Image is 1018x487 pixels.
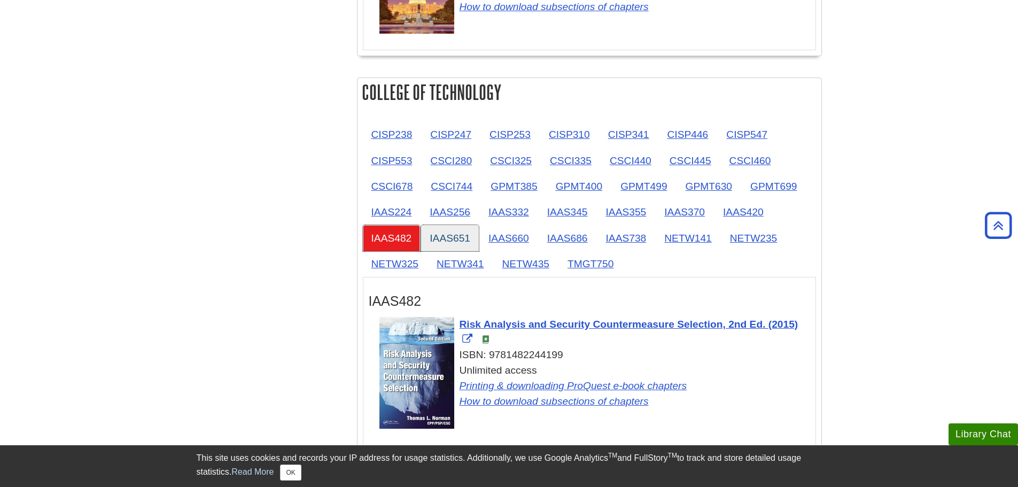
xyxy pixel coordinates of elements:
a: CISP547 [718,121,776,148]
a: Link opens in new window [460,396,649,407]
img: Cover Art [379,317,454,429]
a: CISP247 [422,121,480,148]
a: NETW141 [656,225,720,251]
a: IAAS660 [480,225,538,251]
a: NETW325 [363,251,428,277]
div: ISBN: 9781482244199 [379,347,810,363]
a: IAAS256 [421,199,479,225]
div: This site uses cookies and records your IP address for usage statistics. Additionally, we use Goo... [197,452,822,481]
a: GPMT630 [677,173,741,199]
sup: TM [668,452,677,459]
a: CSCI678 [363,173,422,199]
a: IAAS482 [363,225,421,251]
a: NETW435 [494,251,558,277]
a: IAAS370 [656,199,713,225]
button: Close [280,465,301,481]
a: IAAS420 [714,199,772,225]
a: IAAS355 [597,199,655,225]
a: CSCI460 [721,148,780,174]
a: CISP238 [363,121,421,148]
a: IAAS738 [597,225,655,251]
a: CISP253 [481,121,539,148]
a: NETW341 [428,251,493,277]
a: CSCI445 [661,148,720,174]
a: IAAS224 [363,199,421,225]
a: CSCI280 [422,148,480,174]
a: GPMT699 [742,173,805,199]
a: CISP310 [540,121,599,148]
a: CSCI440 [601,148,660,174]
button: Library Chat [949,423,1018,445]
a: CSCI325 [481,148,540,174]
a: CSCI335 [541,148,600,174]
a: Link opens in new window [460,319,798,345]
div: Unlimited access [379,363,810,409]
a: CISP341 [600,121,658,148]
a: CISP553 [363,148,421,174]
a: Link opens in new window [460,380,687,391]
a: Link opens in new window [460,1,649,12]
a: GPMT400 [547,173,611,199]
a: CSCI744 [422,173,481,199]
span: Risk Analysis and Security Countermeasure Selection, 2nd Ed. (2015) [460,319,798,330]
a: Read More [231,467,274,476]
a: TMGT750 [559,251,622,277]
a: Back to Top [981,218,1015,233]
a: IAAS332 [480,199,538,225]
a: GPMT499 [612,173,675,199]
a: IAAS345 [539,199,596,225]
a: NETW235 [721,225,786,251]
a: IAAS686 [539,225,596,251]
a: GPMT385 [482,173,546,199]
a: CISP446 [658,121,717,148]
a: IAAS651 [421,225,479,251]
img: e-Book [481,335,490,344]
h3: IAAS482 [369,293,810,309]
h2: College of Technology [358,78,821,106]
sup: TM [608,452,617,459]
